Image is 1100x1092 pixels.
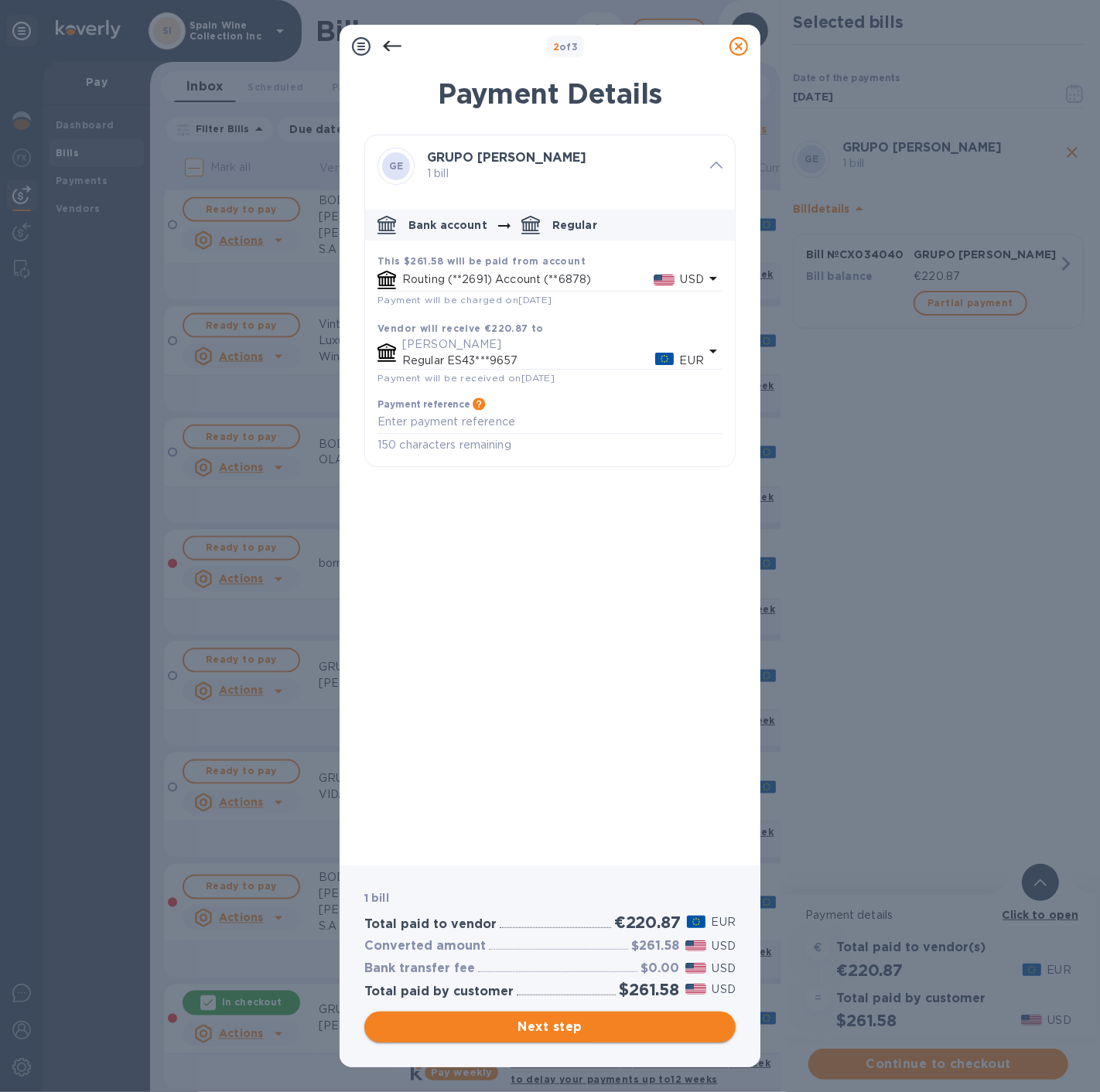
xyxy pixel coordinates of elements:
[402,336,704,353] p: [PERSON_NAME]
[389,160,404,172] b: GE
[712,914,736,930] p: EUR
[680,353,704,369] p: EUR
[408,217,487,233] p: Bank account
[377,255,586,267] b: This $261.58 will be paid from account
[427,166,698,182] p: 1 bill
[712,981,736,998] p: USD
[553,41,559,53] span: 2
[641,961,679,976] h3: $0.00
[685,963,706,974] img: USD
[402,271,654,288] p: Routing (**2691) Account (**6878)
[712,961,736,977] p: USD
[365,203,735,466] div: default-method
[712,938,736,954] p: USD
[552,217,597,233] p: Regular
[427,150,586,165] b: GRUPO [PERSON_NAME]
[364,917,497,932] h3: Total paid to vendor
[685,984,706,995] img: USD
[685,940,706,951] img: USD
[402,353,655,369] p: Regular ES43***9657
[365,135,735,197] div: GEGRUPO [PERSON_NAME] 1 bill
[377,436,723,454] p: 150 characters remaining
[377,399,470,410] h3: Payment reference
[364,961,475,976] h3: Bank transfer fee
[681,271,704,288] p: USD
[364,892,389,904] b: 1 bill
[377,372,555,384] span: Payment will be received on [DATE]
[364,77,736,110] h1: Payment Details
[654,275,675,285] img: USD
[614,913,681,932] h2: €220.87
[553,41,579,53] b: of 3
[631,939,679,954] h3: $261.58
[377,1018,723,1036] span: Next step
[377,294,552,305] span: Payment will be charged on [DATE]
[364,939,486,954] h3: Converted amount
[619,980,679,999] h2: $261.58
[377,322,544,334] b: Vendor will receive €220.87 to
[364,1012,736,1043] button: Next step
[364,985,514,999] h3: Total paid by customer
